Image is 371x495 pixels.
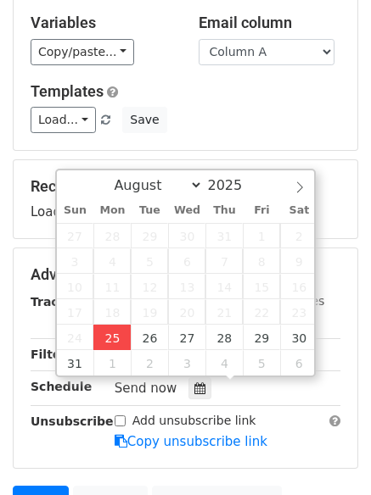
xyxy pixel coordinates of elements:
strong: Schedule [31,380,92,393]
h5: Variables [31,14,173,32]
span: Fri [243,205,280,216]
span: August 27, 2025 [168,325,205,350]
span: August 19, 2025 [131,299,168,325]
span: August 31, 2025 [57,350,94,375]
span: August 28, 2025 [205,325,243,350]
span: Wed [168,205,205,216]
span: August 21, 2025 [205,299,243,325]
a: Templates [31,82,104,100]
span: August 4, 2025 [93,248,131,274]
span: August 10, 2025 [57,274,94,299]
span: August 17, 2025 [57,299,94,325]
span: Sun [57,205,94,216]
span: July 27, 2025 [57,223,94,248]
span: September 3, 2025 [168,350,205,375]
span: July 31, 2025 [205,223,243,248]
span: September 2, 2025 [131,350,168,375]
a: Copy unsubscribe link [115,434,267,449]
span: August 3, 2025 [57,248,94,274]
span: August 18, 2025 [93,299,131,325]
span: August 7, 2025 [205,248,243,274]
span: July 30, 2025 [168,223,205,248]
span: August 11, 2025 [93,274,131,299]
span: Mon [93,205,131,216]
span: August 5, 2025 [131,248,168,274]
span: August 6, 2025 [168,248,205,274]
span: August 24, 2025 [57,325,94,350]
button: Save [122,107,166,133]
span: Thu [205,205,243,216]
strong: Unsubscribe [31,414,114,428]
span: August 30, 2025 [280,325,318,350]
span: August 9, 2025 [280,248,318,274]
span: September 4, 2025 [205,350,243,375]
span: August 2, 2025 [280,223,318,248]
a: Copy/paste... [31,39,134,65]
h5: Advanced [31,265,340,284]
span: August 25, 2025 [93,325,131,350]
label: Add unsubscribe link [132,412,256,430]
span: August 23, 2025 [280,299,318,325]
span: Sat [280,205,318,216]
span: September 5, 2025 [243,350,280,375]
span: August 1, 2025 [243,223,280,248]
div: Loading... [31,177,340,221]
span: August 26, 2025 [131,325,168,350]
span: September 1, 2025 [93,350,131,375]
span: August 12, 2025 [131,274,168,299]
span: September 6, 2025 [280,350,318,375]
span: August 29, 2025 [243,325,280,350]
span: August 22, 2025 [243,299,280,325]
iframe: Chat Widget [286,414,371,495]
h5: Email column [199,14,341,32]
span: July 29, 2025 [131,223,168,248]
strong: Tracking [31,295,87,309]
span: July 28, 2025 [93,223,131,248]
h5: Recipients [31,177,340,196]
span: Send now [115,381,177,396]
span: August 8, 2025 [243,248,280,274]
a: Load... [31,107,96,133]
span: August 15, 2025 [243,274,280,299]
span: August 16, 2025 [280,274,318,299]
span: August 13, 2025 [168,274,205,299]
span: August 14, 2025 [205,274,243,299]
span: Tue [131,205,168,216]
input: Year [203,177,264,193]
span: August 20, 2025 [168,299,205,325]
strong: Filters [31,348,74,361]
